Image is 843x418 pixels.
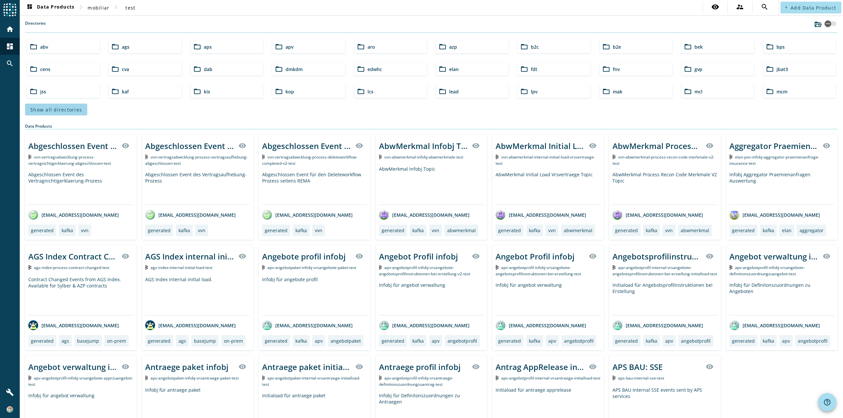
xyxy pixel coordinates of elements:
[267,265,356,270] span: Kafka Topic: apv-angebotpaket-infobj-vrsangebote-paket-test
[28,361,118,372] div: Angebot verwaltung infobj
[28,210,119,220] div: [EMAIL_ADDRESS][DOMAIN_NAME]
[665,338,673,344] div: apv
[145,251,234,262] div: AGS Index internal initial load
[496,361,585,372] div: Antrag AppRelease initial load
[6,25,14,33] mat-icon: home
[612,251,702,262] div: Angebotsprofilinstruktionen bei Erstellung Initial Load
[120,2,141,13] button: test
[382,227,404,234] div: generated
[447,227,476,234] div: abwmerkmal
[379,320,389,330] img: avatar
[367,44,375,50] span: aro
[439,65,447,73] mat-icon: folder_open
[31,227,54,234] div: generated
[28,155,31,159] img: Kafka Topic: vvn-vertragsabwicklung-process-vertragnichtigerklaerung-abgeschlossen-test
[85,2,112,13] button: mobiliar
[646,338,657,344] div: kafka
[548,227,556,234] div: vvn
[496,140,585,151] div: AbwMerkmal Initial Load Vrsvertraege Topic
[122,44,129,50] span: ags
[729,251,819,262] div: Angebot verwaltung infobj
[355,142,363,150] mat-icon: visibility
[77,3,85,11] mat-icon: chevron_right
[776,66,788,72] span: jbat3
[145,276,250,315] div: AGS Index internal initial load.
[784,6,788,9] mat-icon: add
[531,44,539,50] span: b2c
[23,2,77,13] button: Data Products
[122,142,129,150] mat-icon: visibility
[681,227,709,234] div: abwmerkmal
[612,210,703,220] div: [EMAIL_ADDRESS][DOMAIN_NAME]
[449,44,457,50] span: azp
[25,104,87,115] button: Show all directories
[145,265,148,270] img: Kafka Topic: ags-index-internal-initial-load-test
[763,338,774,344] div: kafka
[729,265,732,270] img: Kafka Topic: apv-angebotprofil-infobj-vrsangebote-definitionszuordnungzuangebot-test
[379,361,461,372] div: Antraege profil infobj
[612,361,663,372] div: APS BAU: SSE
[262,210,272,220] img: avatar
[26,4,74,12] span: Data Products
[7,406,13,413] img: 616e99d04beb2910721d4257dedc7588
[729,210,739,220] img: avatar
[40,88,46,95] span: jss
[384,154,463,160] span: Kafka Topic: vvn-abwmerkmal-infobj-abwmerkmale-test
[262,375,361,387] span: Kafka Topic: apv-angebotpaket-internal-vrsantraege-initialload-test
[3,3,16,16] img: spoud-logo.svg
[776,88,787,95] span: mcm
[496,265,581,277] span: Kafka Topic: apv-angebotprofil-infobj-vrsangebote-angebotsprofilinstruktionen-bei-erstellung-test
[612,320,622,330] img: avatar
[732,227,755,234] div: generated
[28,154,111,166] span: Kafka Topic: vvn-vertragsabwicklung-process-vertragnichtigerklaerung-abgeschlossen-test
[262,320,353,330] div: [EMAIL_ADDRESS][DOMAIN_NAME]
[498,338,521,344] div: generated
[193,87,201,95] mat-icon: folder_open
[295,338,307,344] div: kafka
[6,42,14,50] mat-icon: dashboard
[432,227,439,234] div: vvn
[224,338,243,344] div: on-prem
[262,155,265,159] img: Kafka Topic: vvn-vertragsabwicklung-process-deleteworkflow-completed-v2-test
[729,171,834,205] div: Infobj Aggregator Praemienanfragen Auswertung
[496,210,586,220] div: [EMAIL_ADDRESS][DOMAIN_NAME]
[26,4,34,12] mat-icon: dashboard
[315,338,323,344] div: apv
[761,3,769,11] mat-icon: search
[367,88,373,95] span: lcs
[589,142,597,150] mat-icon: visibility
[178,227,190,234] div: kafka
[81,227,89,234] div: vvn
[265,338,287,344] div: generated
[262,140,351,151] div: Abgeschlossen Event für den Deleteworkflow Prozess seitens REMA
[28,171,133,205] div: Abgeschlossen Event des Vertragnichtigerklaerung-Prozess
[780,2,841,13] button: Add Data Product
[529,227,540,234] div: kafka
[178,338,186,344] div: ags
[77,338,99,344] div: basejump
[198,227,205,234] div: vvn
[615,227,638,234] div: generated
[62,338,69,344] div: ags
[238,142,246,150] mat-icon: visibility
[736,3,744,11] mat-icon: supervisor_account
[520,43,528,51] mat-icon: folder_open
[496,320,586,330] div: [EMAIL_ADDRESS][DOMAIN_NAME]
[694,44,703,50] span: bek
[6,60,14,67] mat-icon: search
[145,154,248,166] span: Kafka Topic: vvn-vertragsabwicklung-process-vertragsaufhebung-abgeschlossen-test
[612,155,615,159] img: Kafka Topic: vvn-abwmerkmal-process-recon-code-merkmale-v2-test
[412,338,424,344] div: kafka
[148,227,171,234] div: generated
[275,65,283,73] mat-icon: folder_open
[355,252,363,260] mat-icon: visibility
[612,140,702,151] div: AbwMerkmal Process Recon Code Merkmale V2 Topic
[379,210,389,220] img: avatar
[684,43,692,51] mat-icon: folder_open
[6,388,14,396] mat-icon: build
[684,65,692,73] mat-icon: folder_open
[412,227,424,234] div: kafka
[823,142,830,150] mat-icon: visibility
[112,3,120,11] mat-icon: chevron_right
[618,375,664,381] span: Kafka Topic: aps-bau-internal-sse-test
